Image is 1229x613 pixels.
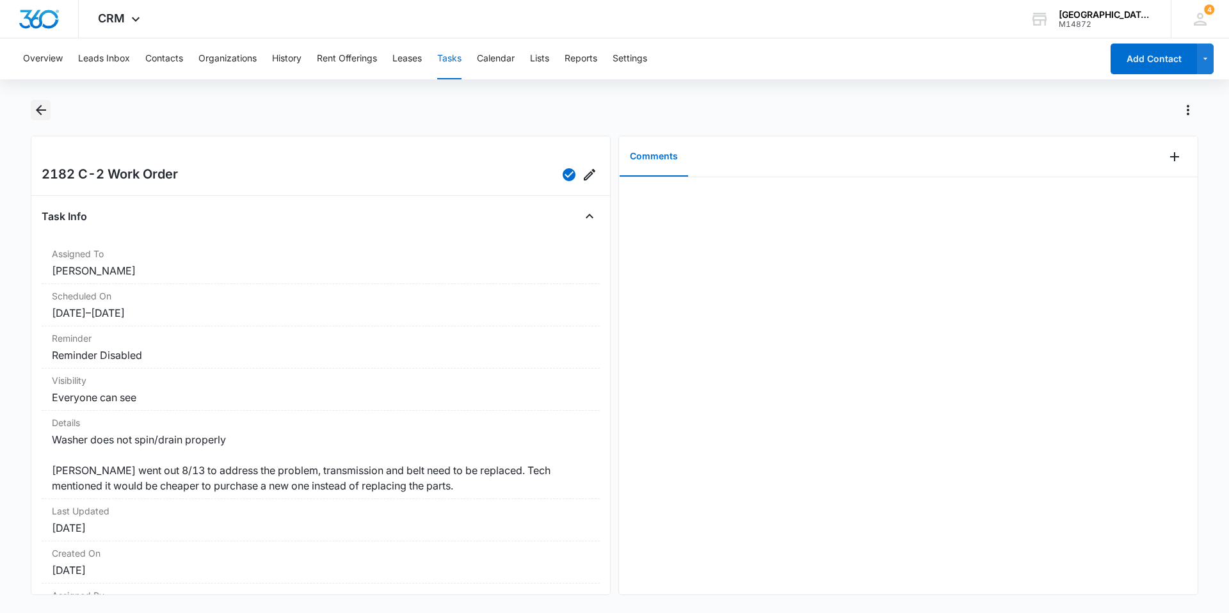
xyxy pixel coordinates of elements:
[52,390,590,405] dd: Everyone can see
[52,504,590,518] dt: Last Updated
[1204,4,1214,15] span: 4
[52,347,590,363] dd: Reminder Disabled
[52,520,590,536] dd: [DATE]
[42,541,600,584] div: Created On[DATE]
[52,263,590,278] dd: [PERSON_NAME]
[52,546,590,560] dt: Created On
[42,284,600,326] div: Scheduled On[DATE]–[DATE]
[52,247,590,260] dt: Assigned To
[42,411,600,499] div: DetailsWasher does not spin/drain properly [PERSON_NAME] went out 8/13 to address the problem, tr...
[1059,20,1152,29] div: account id
[477,38,515,79] button: Calendar
[579,206,600,227] button: Close
[52,589,590,602] dt: Assigned By
[437,38,462,79] button: Tasks
[392,38,422,79] button: Leases
[52,416,590,429] dt: Details
[52,289,590,303] dt: Scheduled On
[145,38,183,79] button: Contacts
[52,305,590,321] dd: [DATE] – [DATE]
[198,38,257,79] button: Organizations
[565,38,597,79] button: Reports
[42,209,87,224] h4: Task Info
[78,38,130,79] button: Leads Inbox
[52,331,590,345] dt: Reminder
[1164,147,1185,167] button: Add Comment
[530,38,549,79] button: Lists
[1059,10,1152,20] div: account name
[42,499,600,541] div: Last Updated[DATE]
[613,38,647,79] button: Settings
[42,326,600,369] div: ReminderReminder Disabled
[1111,44,1197,74] button: Add Contact
[1204,4,1214,15] div: notifications count
[23,38,63,79] button: Overview
[52,562,590,578] dd: [DATE]
[98,12,125,25] span: CRM
[42,242,600,284] div: Assigned To[PERSON_NAME]
[1178,100,1198,120] button: Actions
[52,432,590,493] dd: Washer does not spin/drain properly [PERSON_NAME] went out 8/13 to address the problem, transmiss...
[42,369,600,411] div: VisibilityEveryone can see
[52,374,590,387] dt: Visibility
[579,164,600,185] button: Edit
[272,38,301,79] button: History
[42,164,178,185] h2: 2182 C-2 Work Order
[317,38,377,79] button: Rent Offerings
[31,100,51,120] button: Back
[620,137,688,177] button: Comments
